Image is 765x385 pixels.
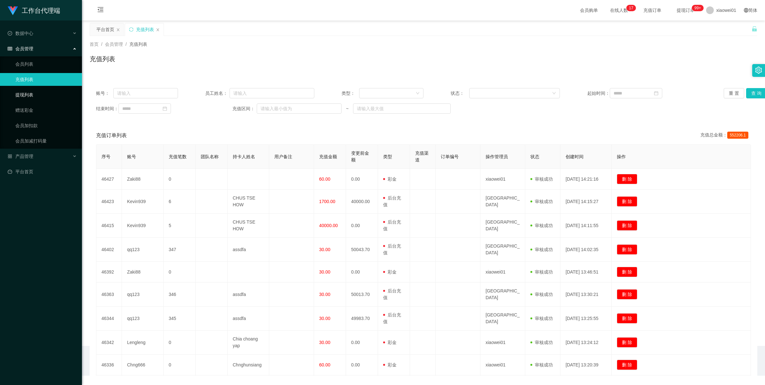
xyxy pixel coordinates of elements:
span: 后台充值 [383,312,401,324]
span: 序号 [101,154,110,159]
span: 状态 [530,154,539,159]
button: 删 除 [617,174,637,184]
span: 团队名称 [201,154,219,159]
button: 删 除 [617,244,637,255]
i: 图标: menu-fold [90,0,111,21]
span: 操作 [617,154,626,159]
span: 60.00 [319,176,330,182]
div: 充值总金额： [700,132,751,139]
td: 6 [164,190,196,214]
span: 审核成功 [530,199,553,204]
td: 0 [164,169,196,190]
td: [GEOGRAPHIC_DATA] [480,214,525,238]
span: 审核成功 [530,176,553,182]
td: Chnghunsiang [228,355,269,375]
i: 图标: table [8,46,12,51]
td: [DATE] 13:30:21 [560,283,612,307]
td: Zaki88 [122,262,164,283]
span: 员工姓名： [205,90,229,97]
td: qq123 [122,238,164,262]
span: 30.00 [319,340,330,345]
span: 产品管理 [8,154,33,159]
td: 50013.70 [346,283,378,307]
td: [DATE] 13:20:39 [560,355,612,375]
td: 49983.70 [346,307,378,331]
td: 0 [164,262,196,283]
td: [DATE] 13:25:55 [560,307,612,331]
i: 图标: close [116,28,120,32]
td: 5 [164,214,196,238]
td: Chng666 [122,355,164,375]
button: 删 除 [617,267,637,277]
td: assdfa [228,238,269,262]
span: 充值笔数 [169,154,187,159]
td: 40000.00 [346,190,378,214]
span: 后台充值 [383,195,401,207]
span: 提现订单 [673,8,698,12]
td: Kevin939 [122,214,164,238]
span: 充值渠道 [415,151,429,162]
span: 订单编号 [441,154,459,159]
i: 图标: setting [755,67,762,74]
td: Lengleng [122,331,164,355]
td: CHUS TSE HOW [228,214,269,238]
td: 46336 [96,355,122,375]
td: [GEOGRAPHIC_DATA] [480,190,525,214]
span: 充值订单列表 [96,132,127,139]
td: [GEOGRAPHIC_DATA] [480,238,525,262]
span: 审核成功 [530,340,553,345]
td: 0.00 [346,262,378,283]
td: CHUS TSE HOW [228,190,269,214]
span: 审核成功 [530,362,553,367]
sup: 1051 [692,5,704,11]
span: 数据中心 [8,31,33,36]
td: 0.00 [346,331,378,355]
input: 请输入 [113,88,178,98]
td: xiaowei01 [480,331,525,355]
td: 0.00 [346,355,378,375]
span: 彩金 [383,362,397,367]
td: 46427 [96,169,122,190]
span: 结束时间： [96,105,118,112]
span: 审核成功 [530,269,553,274]
td: [GEOGRAPHIC_DATA] [480,283,525,307]
i: 图标: down [552,91,556,96]
span: 40000.00 [319,223,338,228]
p: 1 [629,5,631,11]
img: logo.9652507e.png [8,6,18,15]
td: [DATE] 13:46:51 [560,262,612,283]
td: 46415 [96,214,122,238]
a: 图标: dashboard平台首页 [8,165,77,178]
span: 彩金 [383,269,397,274]
span: 审核成功 [530,316,553,321]
h1: 工作台代理端 [22,0,60,21]
span: 30.00 [319,247,330,252]
button: 删 除 [617,337,637,348]
a: 提现列表 [15,88,77,101]
span: ~ [342,105,353,112]
td: 0.00 [346,169,378,190]
td: [DATE] 14:02:35 [560,238,612,262]
a: 赠送彩金 [15,104,77,117]
span: 30.00 [319,292,330,297]
button: 删 除 [617,360,637,370]
td: 347 [164,238,196,262]
td: [DATE] 13:24:12 [560,331,612,355]
span: 用户备注 [274,154,292,159]
td: 0 [164,355,196,375]
button: 删 除 [617,289,637,299]
td: 345 [164,307,196,331]
span: 充值列表 [129,42,147,47]
span: 起始时间： [587,90,610,97]
span: 1700.00 [319,199,335,204]
i: 图标: global [744,8,748,12]
span: 彩金 [383,340,397,345]
button: 重 置 [724,88,744,98]
span: 会员管理 [105,42,123,47]
button: 删 除 [617,196,637,207]
span: 类型 [383,154,392,159]
i: 图标: appstore-o [8,154,12,159]
input: 请输入 [229,88,314,98]
span: 创建时间 [566,154,584,159]
td: 46392 [96,262,122,283]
